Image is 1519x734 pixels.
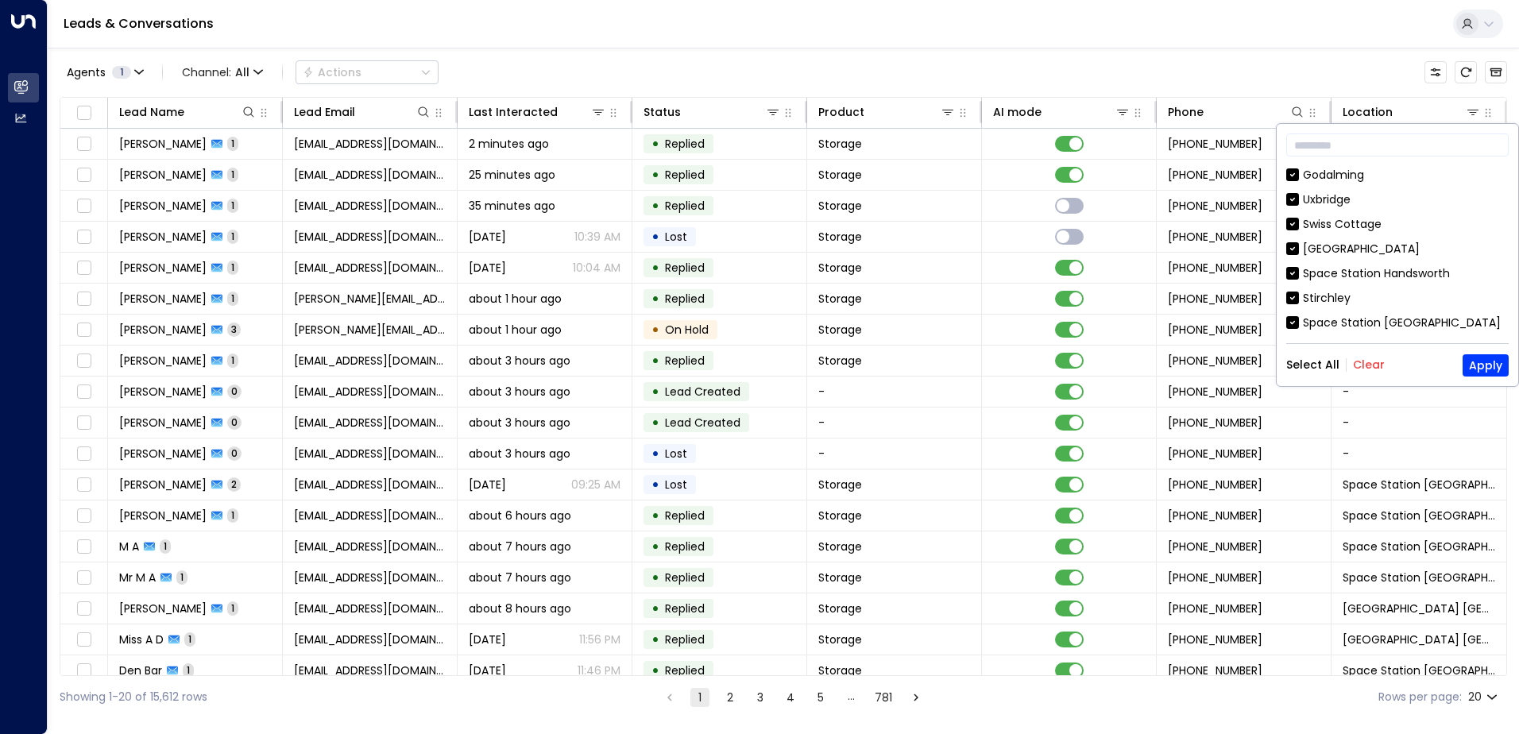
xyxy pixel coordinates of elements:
span: +447935948183 [1168,136,1262,152]
span: Lost [665,477,687,493]
span: Toggle select row [74,289,94,309]
span: hddhdhdhhx@hotmail.com [294,539,446,554]
span: 1 [184,632,195,646]
div: Location [1343,102,1481,122]
span: Space Station Garretts Green [1343,508,1495,523]
span: about 3 hours ago [469,384,570,400]
span: Toggle select row [74,506,94,526]
span: Replied [665,353,705,369]
span: Lindsay Smith [119,322,207,338]
span: Replied [665,632,705,647]
div: Lead Name [119,102,257,122]
span: Lead Created [665,415,740,431]
span: Toggle select row [74,320,94,340]
span: 1 [227,261,238,274]
span: 1 [176,570,187,584]
span: Toggle select row [74,196,94,216]
div: Product [818,102,864,122]
span: Replied [665,198,705,214]
span: Storage [818,353,862,369]
span: Jane Payton [119,291,207,307]
span: Replied [665,508,705,523]
div: Godalming [1303,167,1364,183]
span: 25 minutes ago [469,167,555,183]
span: 1 [227,230,238,243]
span: 2 [227,477,241,491]
span: Gin James [119,384,207,400]
span: Toggle select row [74,351,94,371]
span: Replied [665,291,705,307]
button: Go to page 4 [781,688,800,707]
td: - [807,438,982,469]
span: 1 [160,539,171,553]
div: [GEOGRAPHIC_DATA] [1286,241,1509,257]
span: Yesterday [469,663,506,678]
span: ginandnic18@gmail.com [294,415,446,431]
span: Agents [67,67,106,78]
span: Shaza Elmusharaf [119,601,207,616]
button: Select All [1286,358,1339,371]
span: Space Station Swiss Cottage [1343,477,1495,493]
span: Storage [818,260,862,276]
div: Showing 1-20 of 15,612 rows [60,689,207,705]
span: Storage [818,570,862,585]
span: Storage [818,601,862,616]
span: Space Station Kilburn [1343,601,1495,616]
label: Rows per page: [1378,689,1462,705]
span: Replied [665,136,705,152]
span: 1 [227,508,238,522]
p: 09:25 AM [571,477,620,493]
span: about 8 hours ago [469,601,571,616]
span: Yesterday [469,632,506,647]
span: about 1 hour ago [469,291,562,307]
span: Storage [818,477,862,493]
span: ginandnic18@gmail.com [294,384,446,400]
span: Storage [818,632,862,647]
span: Rhonda Alexander [119,477,207,493]
span: Toggle select row [74,413,94,433]
td: - [807,408,982,438]
span: Storage [818,322,862,338]
span: 1 [112,66,131,79]
span: Adam Basey [119,167,207,183]
div: Godalming [1286,167,1509,183]
span: Toggle select row [74,227,94,247]
span: 3 [227,323,241,336]
span: Replied [665,601,705,616]
span: +447595825724 [1168,322,1262,338]
span: jamiechandler06@gmail.com [294,508,446,523]
span: Toggle select row [74,661,94,681]
span: Replied [665,663,705,678]
button: Customize [1424,61,1447,83]
span: Storage [818,136,862,152]
button: Channel:All [176,61,269,83]
span: amber_x@hotmail.co.uk [294,632,446,647]
div: Uxbridge [1286,191,1509,208]
span: 1 [227,601,238,615]
span: Toggle select row [74,134,94,154]
a: Leads & Conversations [64,14,214,33]
span: alirezavosoughi@yahoo.com [294,260,446,276]
span: Storage [818,167,862,183]
span: about 3 hours ago [469,353,570,369]
span: kingsheathcommunitykitchen@gmail.com [294,167,446,183]
div: Product [818,102,956,122]
span: Toggle select row [74,382,94,402]
td: - [807,377,982,407]
div: Phone [1168,102,1204,122]
span: Toggle select row [74,537,94,557]
span: Alireza Vosoughi [119,260,207,276]
span: +447506878154 [1168,353,1262,369]
span: 1 [227,168,238,181]
span: Space Station Swiss Cottage [1343,570,1495,585]
span: Den Bar [119,663,162,678]
div: Last Interacted [469,102,558,122]
span: +447534807359 [1168,291,1262,307]
span: Toggle select all [74,103,94,123]
span: +447417469356 [1168,601,1262,616]
span: Lost [665,229,687,245]
button: Actions [296,60,439,84]
div: Lead Email [294,102,355,122]
span: Replied [665,570,705,585]
div: • [651,161,659,188]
